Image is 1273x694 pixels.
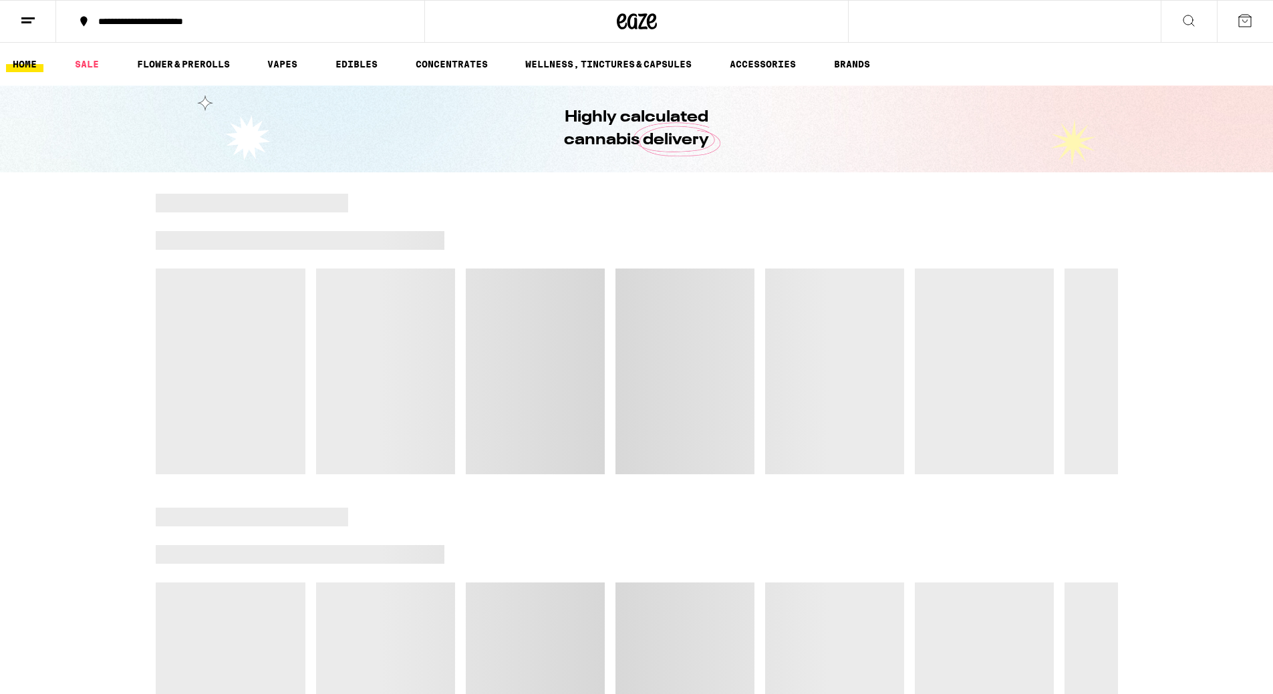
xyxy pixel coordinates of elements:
[329,56,384,72] a: EDIBLES
[130,56,237,72] a: FLOWER & PREROLLS
[68,56,106,72] a: SALE
[723,56,803,72] a: ACCESSORIES
[409,56,494,72] a: CONCENTRATES
[261,56,304,72] a: VAPES
[527,106,747,152] h1: Highly calculated cannabis delivery
[6,56,43,72] a: HOME
[827,56,877,72] button: BRANDS
[519,56,698,72] a: WELLNESS, TINCTURES & CAPSULES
